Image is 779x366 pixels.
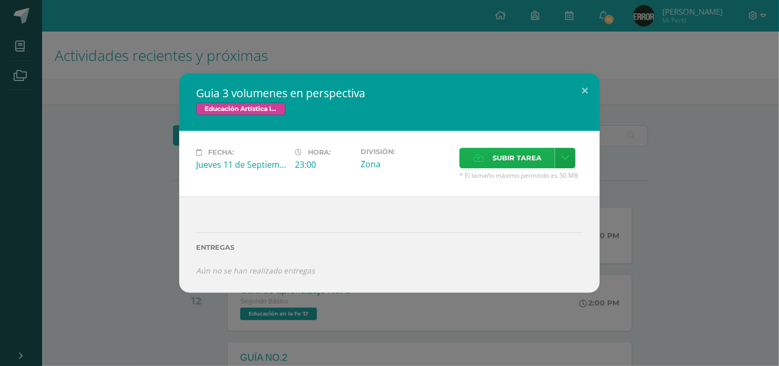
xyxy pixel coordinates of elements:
span: Subir tarea [493,148,541,168]
div: Jueves 11 de Septiembre [196,159,286,170]
span: Educación Artística II, Artes Plásticas [196,103,285,115]
span: * El tamaño máximo permitido es 50 MB [459,171,583,180]
div: Zona [361,158,451,170]
label: Entregas [196,243,583,251]
h2: Guia 3 volumenes en perspectiva [196,86,583,100]
span: Fecha: [208,148,234,156]
label: División: [361,148,451,156]
span: Hora: [308,148,331,156]
button: Close (Esc) [570,73,600,109]
div: 23:00 [295,159,352,170]
i: Aún no se han realizado entregas [196,266,315,276]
